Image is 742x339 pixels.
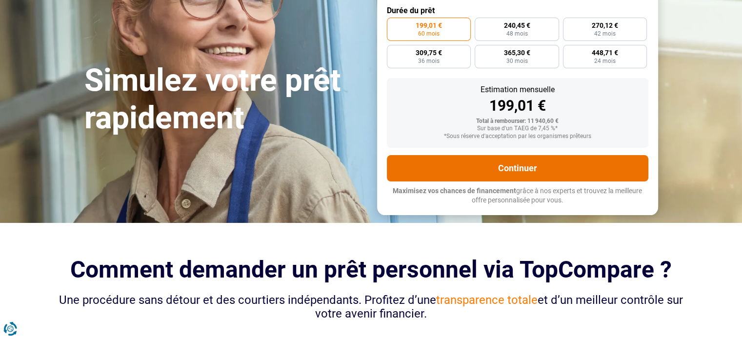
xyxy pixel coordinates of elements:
[395,118,641,125] div: Total à rembourser: 11 940,60 €
[387,6,648,15] label: Durée du prêt
[387,155,648,181] button: Continuer
[416,22,442,29] span: 199,01 €
[436,293,538,307] span: transparence totale
[503,22,530,29] span: 240,45 €
[55,293,687,321] div: Une procédure sans détour et des courtiers indépendants. Profitez d’une et d’un meilleur contrôle...
[418,31,440,37] span: 60 mois
[387,186,648,205] p: grâce à nos experts et trouvez la meilleure offre personnalisée pour vous.
[592,22,618,29] span: 270,12 €
[395,125,641,132] div: Sur base d'un TAEG de 7,45 %*
[506,58,527,64] span: 30 mois
[393,187,516,195] span: Maximisez vos chances de financement
[416,49,442,56] span: 309,75 €
[592,49,618,56] span: 448,71 €
[594,58,616,64] span: 24 mois
[395,133,641,140] div: *Sous réserve d'acceptation par les organismes prêteurs
[84,62,365,137] h1: Simulez votre prêt rapidement
[395,99,641,113] div: 199,01 €
[506,31,527,37] span: 48 mois
[418,58,440,64] span: 36 mois
[55,256,687,283] h2: Comment demander un prêt personnel via TopCompare ?
[594,31,616,37] span: 42 mois
[395,86,641,94] div: Estimation mensuelle
[503,49,530,56] span: 365,30 €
